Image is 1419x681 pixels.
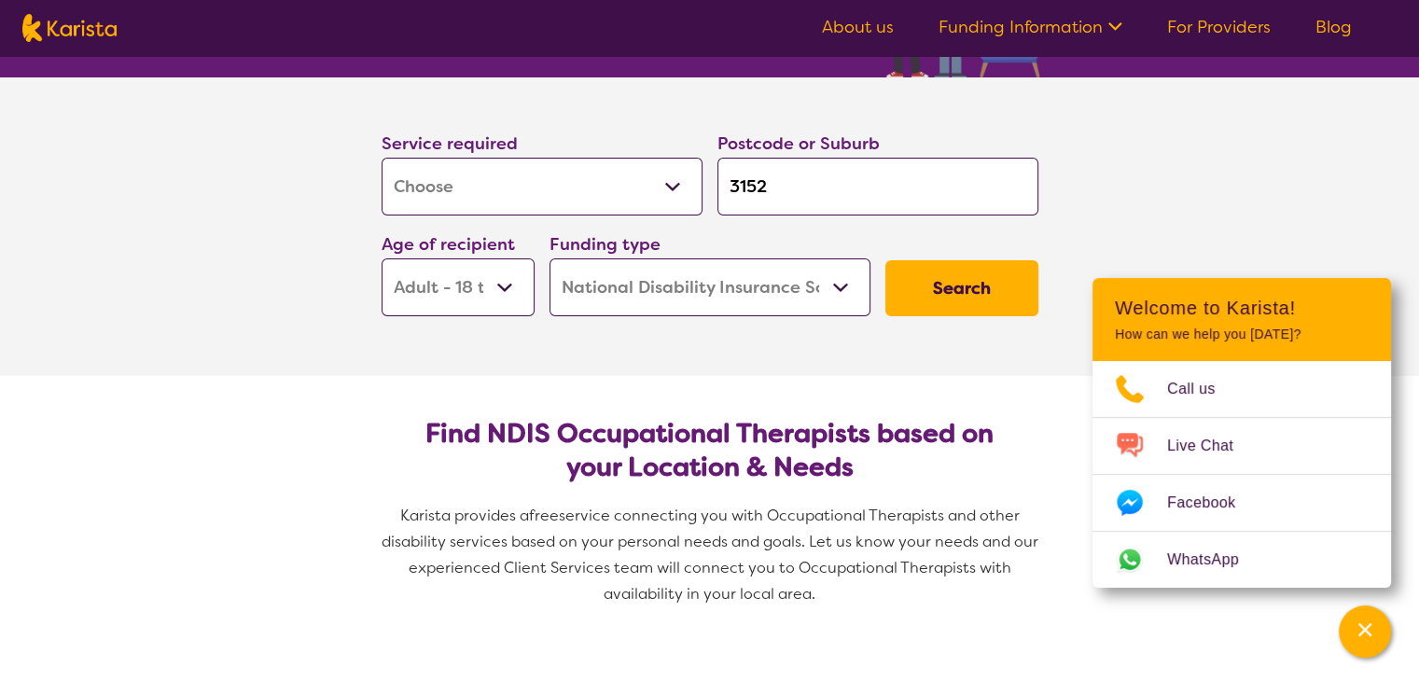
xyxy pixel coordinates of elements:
button: Search [885,260,1038,316]
label: Age of recipient [382,233,515,256]
span: WhatsApp [1167,546,1261,574]
span: Call us [1167,375,1238,403]
ul: Choose channel [1092,361,1391,588]
a: About us [822,16,894,38]
a: For Providers [1167,16,1271,38]
img: Karista logo [22,14,117,42]
a: Funding Information [939,16,1122,38]
span: free [529,506,559,525]
div: Channel Menu [1092,278,1391,588]
span: Karista provides a [400,506,529,525]
input: Type [717,158,1038,215]
span: Live Chat [1167,432,1256,460]
label: Service required [382,132,518,155]
h2: Find NDIS Occupational Therapists based on your Location & Needs [396,417,1023,484]
h2: Welcome to Karista! [1115,297,1369,319]
button: Channel Menu [1339,605,1391,658]
a: Web link opens in a new tab. [1092,532,1391,588]
a: Blog [1315,16,1352,38]
label: Funding type [550,233,661,256]
span: Facebook [1167,489,1258,517]
span: service connecting you with Occupational Therapists and other disability services based on your p... [382,506,1042,604]
p: How can we help you [DATE]? [1115,327,1369,342]
label: Postcode or Suburb [717,132,880,155]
